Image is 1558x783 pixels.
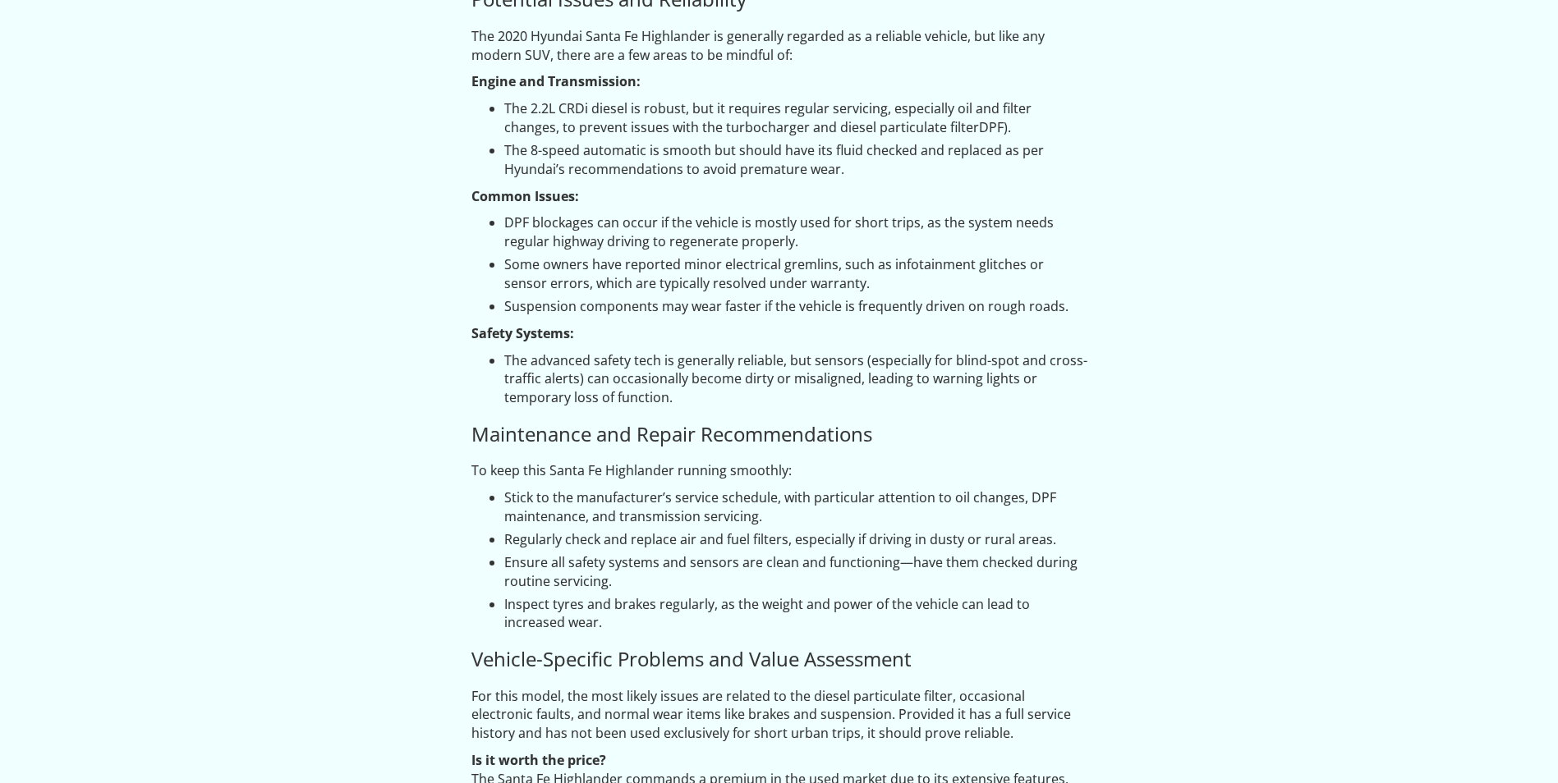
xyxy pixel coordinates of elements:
li: Stick to the manufacturer’s service schedule, with particular attention to oil changes, DPF maint... [504,488,1087,526]
li: The advanced safety tech is generally reliable, but sensors (especially for blind-spot and cross-... [504,351,1087,408]
h3: Vehicle-Specific Problems and Value Assessment [471,648,1087,670]
strong: Common Issues: [471,187,579,205]
li: Ensure all safety systems and sensors are clean and functioning—have them checked during routine ... [504,553,1087,591]
li: The 2.2L CRDi diesel is robust, but it requires regular servicing, especially oil and filter chan... [504,99,1087,137]
li: DPF blockages can occur if the vehicle is mostly used for short trips, as the system needs regula... [504,213,1087,251]
p: The 2020 Hyundai Santa Fe Highlander is generally regarded as a reliable vehicle, but like any mo... [471,27,1087,65]
strong: Safety Systems: [471,324,574,342]
h3: Maintenance and Repair Recommendations [471,424,1087,445]
strong: Is it worth the price? [471,751,606,769]
p: For this model, the most likely issues are related to the diesel particulate filter, occasional e... [471,687,1087,744]
li: Some owners have reported minor electrical gremlins, such as infotainment glitches or sensor erro... [504,255,1087,293]
li: Regularly check and replace air and fuel filters, especially if driving in dusty or rural areas. [504,530,1087,549]
li: The 8-speed automatic is smooth but should have its fluid checked and replaced as per Hyundai’s r... [504,141,1087,179]
strong: Engine and Transmission: [471,72,641,90]
li: Suspension components may wear faster if the vehicle is frequently driven on rough roads. [504,297,1087,316]
li: Inspect tyres and brakes regularly, as the weight and power of the vehicle can lead to increased ... [504,595,1087,633]
p: To keep this Santa Fe Highlander running smoothly: [471,461,1087,480]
